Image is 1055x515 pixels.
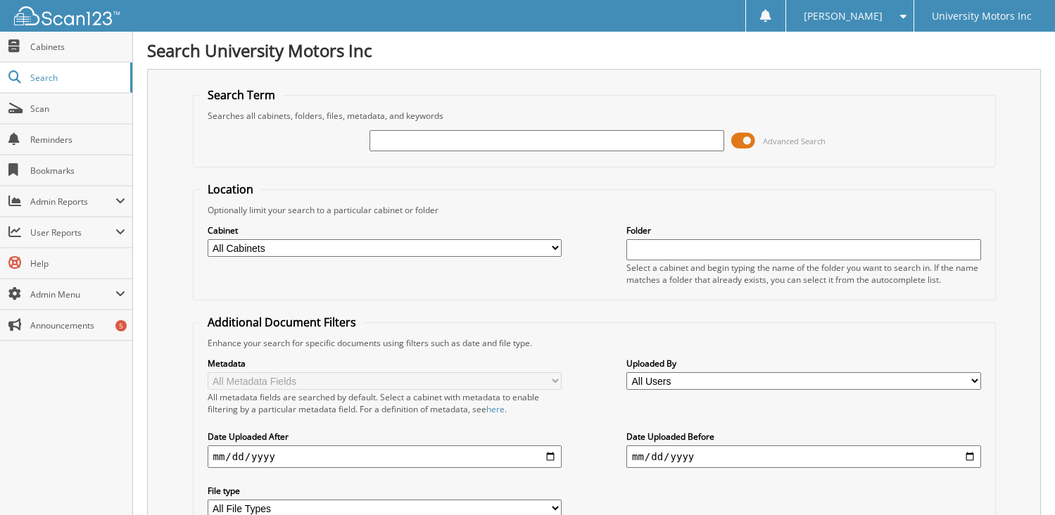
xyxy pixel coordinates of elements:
[14,6,120,25] img: scan123-logo-white.svg
[30,41,125,53] span: Cabinets
[201,337,988,349] div: Enhance your search for specific documents using filters such as date and file type.
[30,227,115,239] span: User Reports
[30,288,115,300] span: Admin Menu
[763,136,826,146] span: Advanced Search
[626,224,981,236] label: Folder
[626,262,981,286] div: Select a cabinet and begin typing the name of the folder you want to search in. If the name match...
[208,445,562,468] input: start
[626,445,981,468] input: end
[201,204,988,216] div: Optionally limit your search to a particular cabinet or folder
[201,87,282,103] legend: Search Term
[804,12,883,20] span: [PERSON_NAME]
[932,12,1032,20] span: University Motors Inc
[30,165,125,177] span: Bookmarks
[208,357,562,369] label: Metadata
[208,485,562,497] label: File type
[30,257,125,269] span: Help
[208,431,562,443] label: Date Uploaded After
[30,196,115,208] span: Admin Reports
[626,431,981,443] label: Date Uploaded Before
[115,320,127,331] div: 5
[208,224,562,236] label: Cabinet
[30,103,125,115] span: Scan
[486,403,505,415] a: here
[208,391,562,415] div: All metadata fields are searched by default. Select a cabinet with metadata to enable filtering b...
[201,182,260,197] legend: Location
[30,134,125,146] span: Reminders
[30,72,123,84] span: Search
[626,357,981,369] label: Uploaded By
[147,39,1041,62] h1: Search University Motors Inc
[201,314,363,330] legend: Additional Document Filters
[201,110,988,122] div: Searches all cabinets, folders, files, metadata, and keywords
[30,319,125,331] span: Announcements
